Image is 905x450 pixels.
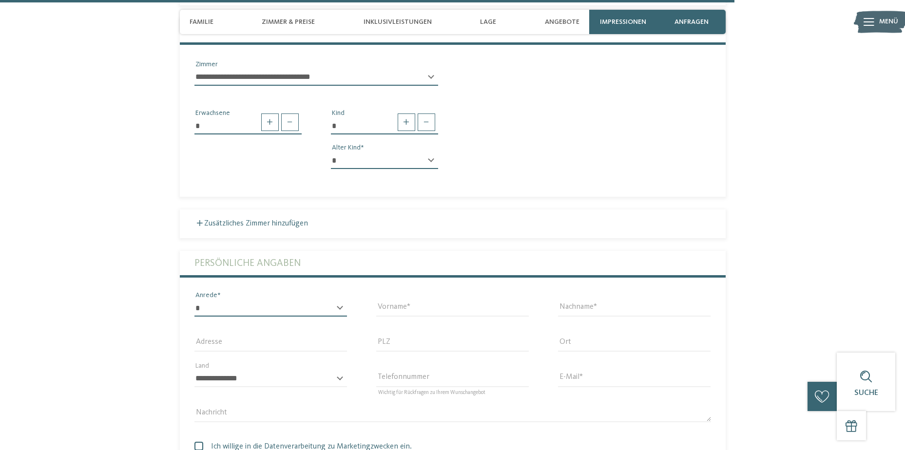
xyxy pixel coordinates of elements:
[262,18,315,26] span: Zimmer & Preise
[378,390,485,395] span: Wichtig für Rückfragen zu Ihrem Wunschangebot
[364,18,432,26] span: Inklusivleistungen
[674,18,709,26] span: anfragen
[194,220,308,227] label: Zusätzliches Zimmer hinzufügen
[600,18,646,26] span: Impressionen
[545,18,579,26] span: Angebote
[190,18,213,26] span: Familie
[854,389,878,397] span: Suche
[480,18,496,26] span: Lage
[194,251,711,275] label: Persönliche Angaben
